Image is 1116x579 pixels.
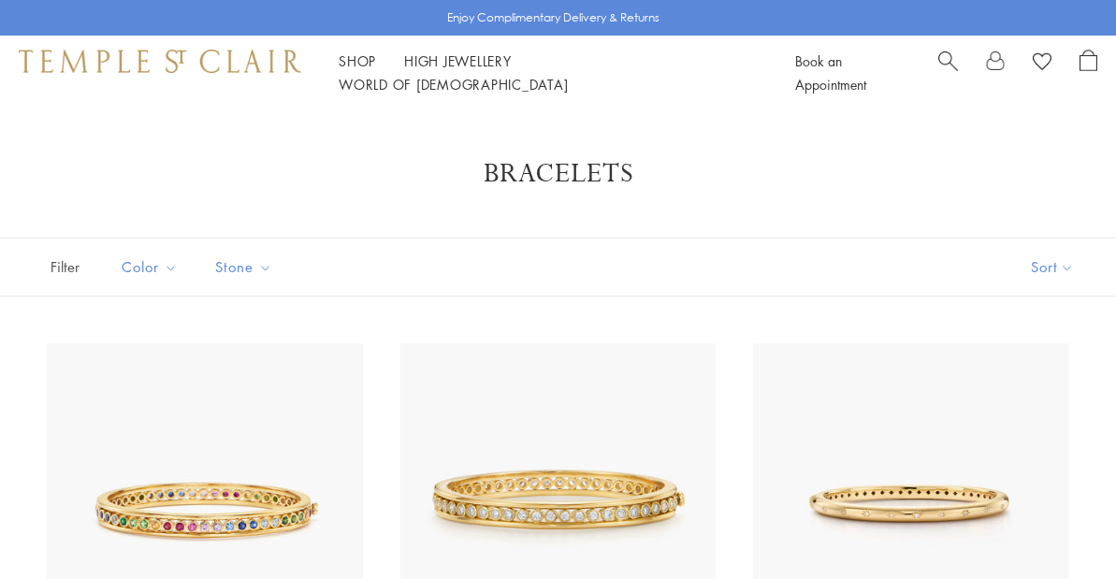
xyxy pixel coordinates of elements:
a: Book an Appointment [795,51,866,94]
iframe: Gorgias live chat messenger [1022,491,1097,560]
span: Stone [206,255,286,279]
span: Color [112,255,192,279]
a: Search [938,50,958,96]
button: Color [108,246,192,288]
img: Temple St. Clair [19,50,301,72]
a: ShopShop [339,51,376,70]
a: High JewelleryHigh Jewellery [404,51,512,70]
button: Stone [201,246,286,288]
p: Enjoy Complimentary Delivery & Returns [447,8,659,27]
button: Show sort by [989,239,1116,296]
nav: Main navigation [339,50,753,96]
a: Open Shopping Bag [1080,50,1097,96]
a: World of [DEMOGRAPHIC_DATA]World of [DEMOGRAPHIC_DATA] [339,75,568,94]
h1: Bracelets [75,157,1041,191]
a: View Wishlist [1033,50,1051,78]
